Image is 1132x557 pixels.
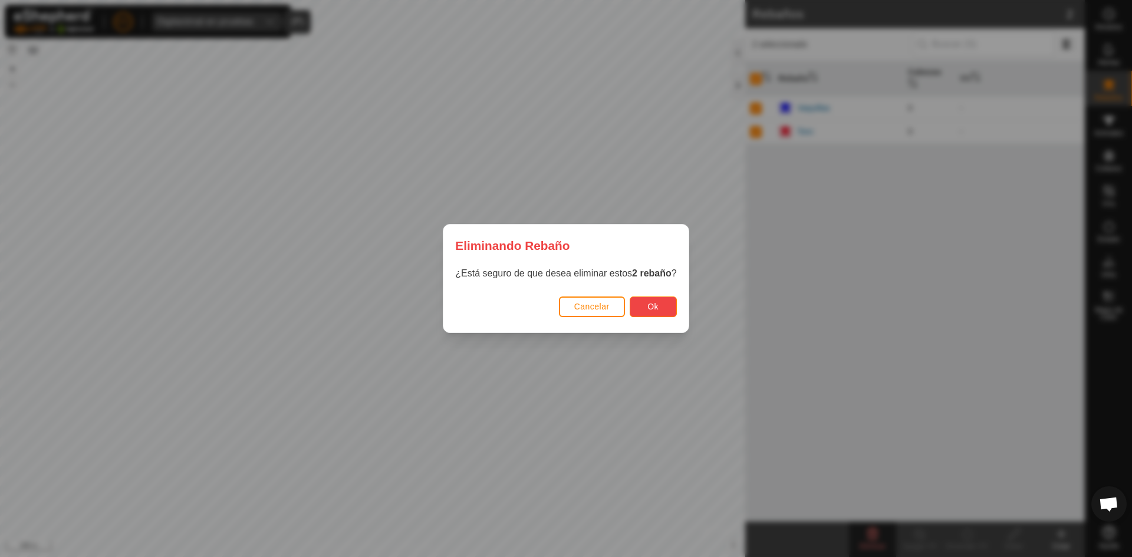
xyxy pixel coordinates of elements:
span: Eliminando Rebaño [455,236,570,255]
span: ¿Está seguro de que desea eliminar estos ? [455,268,676,278]
span: Cancelar [574,302,610,311]
button: Cancelar [559,296,625,317]
span: Ok [647,302,659,311]
strong: 2 rebaño [632,268,672,278]
button: Ok [630,296,677,317]
div: Chat abierto [1091,486,1127,522]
